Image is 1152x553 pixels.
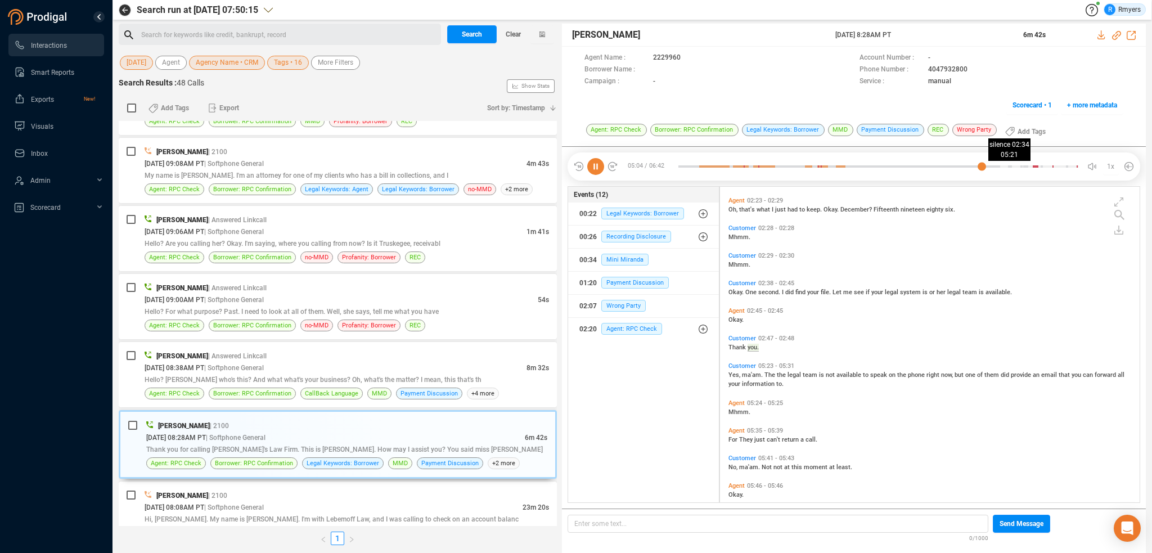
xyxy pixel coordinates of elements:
[342,320,396,331] span: Profanity: Borrower
[204,296,264,304] span: | Softphone General
[745,197,785,204] span: 02:23 - 02:29
[821,289,832,296] span: file.
[487,99,545,117] span: Sort by: Timestamp
[1011,371,1033,379] span: provide
[162,56,180,70] span: Agent
[926,371,941,379] span: right
[1107,158,1114,176] span: 1x
[501,183,533,195] span: +2 more
[985,289,1012,296] span: available.
[14,88,95,110] a: ExportsNew!
[819,371,826,379] span: is
[334,116,388,127] span: Profanity: Borrower
[400,388,458,399] span: Payment Discussion
[726,190,1140,502] div: grid
[120,56,153,70] button: [DATE]
[215,458,293,469] span: Borrower: RPC Confirmation
[728,482,745,489] span: Agent
[149,388,200,399] span: Agent: RPC Check
[787,206,799,213] span: had
[506,25,521,43] span: Clear
[803,371,819,379] span: team
[421,458,479,469] span: Payment Discussion
[208,216,267,224] span: | Answered Linkcall
[305,184,368,195] span: Legal Keywords: Agent
[31,96,54,104] span: Exports
[119,482,557,547] div: [PERSON_NAME]| 2100[DATE] 08:08AM PT| Softphone General23m 20sHi, [PERSON_NAME]. My name is [PERS...
[1023,31,1046,39] span: 6m 42s
[189,56,265,70] button: Agency Name • CRM
[213,388,291,399] span: Borrower: RPC Confirmation
[584,64,647,76] span: Borrower Name :
[739,206,757,213] span: that's
[344,532,359,545] button: right
[728,307,745,314] span: Agent
[650,124,739,136] span: Borrower: RPC Confirmation
[843,289,854,296] span: me
[84,88,95,110] span: New!
[728,335,756,342] span: Customer
[908,371,926,379] span: phone
[467,388,499,399] span: +4 more
[488,457,520,469] span: +2 more
[728,427,745,434] span: Agent
[728,436,739,443] span: For
[409,252,421,263] span: REC
[742,371,764,379] span: ma'am.
[8,9,70,25] img: prodigal-logo
[1072,371,1083,379] span: you
[584,76,647,88] span: Campaign :
[835,30,1010,40] span: [DATE] 8:28AM PT
[1114,515,1141,542] div: Open Intercom Messenger
[316,532,331,545] button: left
[756,280,796,287] span: 02:38 - 02:45
[728,408,750,416] span: Mhmm.
[870,371,889,379] span: speak
[728,455,756,462] span: Customer
[823,206,840,213] span: Okay.
[762,464,773,471] span: Not
[756,252,796,259] span: 02:29 - 02:30
[866,289,871,296] span: if
[859,76,922,88] span: Service :
[30,204,61,212] span: Scorecard
[945,206,955,213] span: six.
[785,289,795,296] span: did
[745,289,758,296] span: One
[871,289,885,296] span: your
[874,206,901,213] span: Fifteenth
[756,335,796,342] span: 02:47 - 02:48
[775,206,787,213] span: just
[758,289,782,296] span: second.
[161,99,189,117] span: Add Tags
[579,274,597,292] div: 01:20
[447,25,497,43] button: Search
[31,69,74,77] span: Smart Reports
[213,116,291,127] span: Borrower: RPC Confirmation
[857,124,924,136] span: Payment Discussion
[795,289,807,296] span: find
[728,380,742,388] span: your
[572,28,640,42] span: [PERSON_NAME]
[784,464,791,471] span: at
[568,249,719,271] button: 00:34Mini Miranda
[156,492,208,500] span: [PERSON_NAME]
[885,289,900,296] span: legal
[799,206,807,213] span: to
[156,284,208,292] span: [PERSON_NAME]
[145,296,204,304] span: [DATE] 09:00AM PT
[977,371,984,379] span: of
[119,410,557,479] div: [PERSON_NAME]| 2100[DATE] 08:28AM PT| Softphone General6m 42sThank you for calling [PERSON_NAME]'...
[728,197,745,204] span: Agent
[204,503,264,511] span: | Softphone General
[145,240,440,248] span: Hello? Are you calling her? Okay. I'm saying, where you calling from now? Is it Truskegee, receivabl
[897,371,908,379] span: the
[307,458,379,469] span: Legal Keywords: Borrower
[804,464,829,471] span: moment
[119,206,557,271] div: [PERSON_NAME]| Answered Linkcall[DATE] 09:06AM PT| Softphone General1m 41sHello? Are you calling ...
[941,371,955,379] span: now,
[863,371,870,379] span: to
[1000,515,1043,533] span: Send Message
[145,172,448,179] span: My name is [PERSON_NAME]. I'm an attorney for one of my clients who has a bill in collections, and I
[196,56,258,70] span: Agency Name • CRM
